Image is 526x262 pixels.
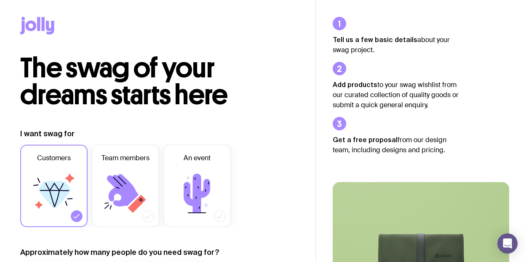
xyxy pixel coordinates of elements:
[184,153,211,163] span: An event
[37,153,71,163] span: Customers
[333,136,398,143] strong: Get a free proposal
[20,51,228,111] span: The swag of your dreams starts here
[333,135,459,155] p: from our design team, including designs and pricing.
[333,34,459,55] p: about your swag project.
[333,81,377,88] strong: Add products
[333,79,459,110] p: to your swag wishlist from our curated collection of quality goods or submit a quick general enqu...
[333,36,417,43] strong: Tell us a few basic details
[101,153,150,163] span: Team members
[20,247,219,257] label: Approximately how many people do you need swag for?
[20,129,75,139] label: I want swag for
[497,233,518,254] div: Open Intercom Messenger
